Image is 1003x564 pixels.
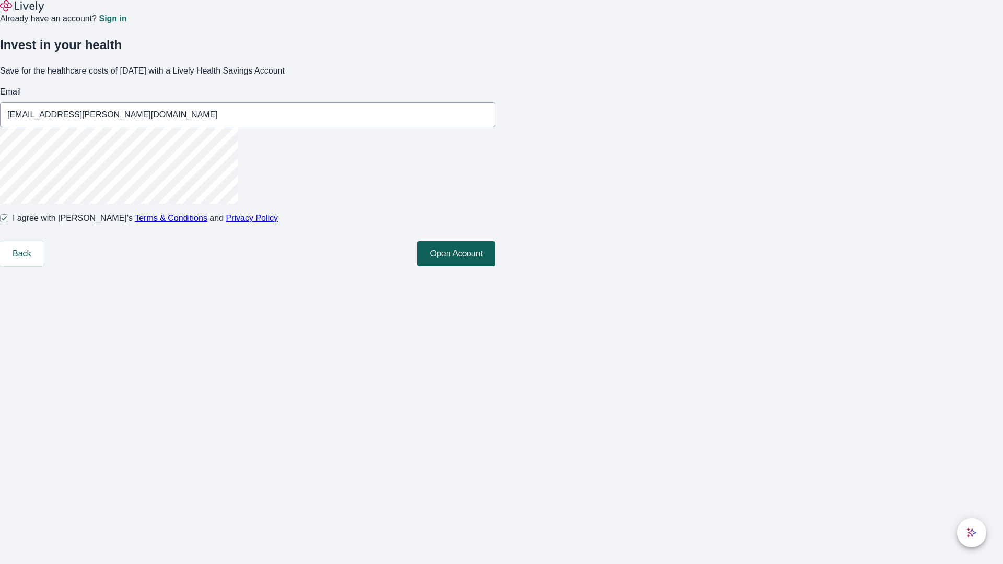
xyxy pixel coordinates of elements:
[957,518,986,547] button: chat
[417,241,495,266] button: Open Account
[13,212,278,225] span: I agree with [PERSON_NAME]’s and
[135,214,207,222] a: Terms & Conditions
[99,15,126,23] a: Sign in
[966,527,977,538] svg: Lively AI Assistant
[226,214,278,222] a: Privacy Policy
